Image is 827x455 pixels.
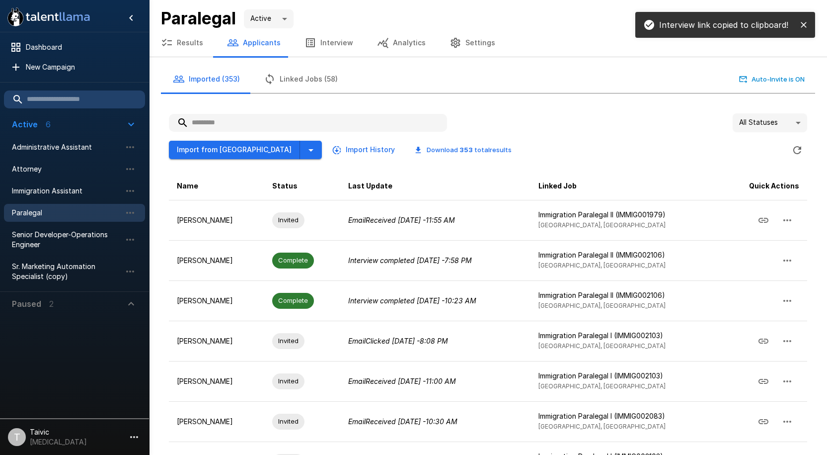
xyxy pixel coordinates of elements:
[149,29,215,57] button: Results
[177,376,256,386] p: [PERSON_NAME]
[752,336,775,344] span: Copy Interview Link
[272,215,304,225] span: Invited
[348,216,455,224] i: Email Received [DATE] - 11:55 AM
[737,72,807,87] button: Auto-Invite is ON
[752,416,775,425] span: Copy Interview Link
[177,336,256,346] p: [PERSON_NAME]
[787,140,807,160] button: Refreshing...
[169,172,264,200] th: Name
[169,141,300,159] button: Import from [GEOGRAPHIC_DATA]
[348,337,448,345] i: Email Clicked [DATE] - 8:08 PM
[177,215,256,225] p: [PERSON_NAME]
[272,417,304,426] span: Invited
[538,221,666,229] span: [GEOGRAPHIC_DATA], [GEOGRAPHIC_DATA]
[161,8,236,28] b: Paralegal
[720,172,807,200] th: Quick Actions
[538,302,666,309] span: [GEOGRAPHIC_DATA], [GEOGRAPHIC_DATA]
[215,29,293,57] button: Applicants
[330,141,399,159] button: Import History
[272,296,314,305] span: Complete
[177,256,256,266] p: [PERSON_NAME]
[348,256,472,265] i: Interview completed [DATE] - 7:58 PM
[272,376,304,386] span: Invited
[177,417,256,427] p: [PERSON_NAME]
[752,376,775,384] span: Copy Interview Link
[264,172,340,200] th: Status
[538,342,666,350] span: [GEOGRAPHIC_DATA], [GEOGRAPHIC_DATA]
[293,29,365,57] button: Interview
[459,146,473,154] b: 353
[538,262,666,269] span: [GEOGRAPHIC_DATA], [GEOGRAPHIC_DATA]
[752,215,775,223] span: Copy Interview Link
[733,113,807,132] div: All Statuses
[796,17,811,32] button: close
[538,371,712,381] p: Immigration Paralegal I (IMMIG002103)
[538,210,712,220] p: Immigration Paralegal II (IMMIG001979)
[538,411,712,421] p: Immigration Paralegal I (IMMIG002083)
[538,250,712,260] p: Immigration Paralegal II (IMMIG002106)
[659,19,788,31] p: Interview link copied to clipboard!
[272,336,304,346] span: Invited
[538,382,666,390] span: [GEOGRAPHIC_DATA], [GEOGRAPHIC_DATA]
[272,256,314,265] span: Complete
[530,172,720,200] th: Linked Job
[538,290,712,300] p: Immigration Paralegal II (IMMIG002106)
[348,417,457,426] i: Email Received [DATE] - 10:30 AM
[538,331,712,341] p: Immigration Paralegal I (IMMIG002103)
[438,29,507,57] button: Settings
[161,65,252,93] button: Imported (353)
[252,65,350,93] button: Linked Jobs (58)
[340,172,530,200] th: Last Update
[538,423,666,430] span: [GEOGRAPHIC_DATA], [GEOGRAPHIC_DATA]
[348,377,456,385] i: Email Received [DATE] - 11:00 AM
[348,296,476,305] i: Interview completed [DATE] - 10:23 AM
[177,296,256,306] p: [PERSON_NAME]
[244,9,294,28] div: Active
[365,29,438,57] button: Analytics
[407,142,520,158] button: Download 353 totalresults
